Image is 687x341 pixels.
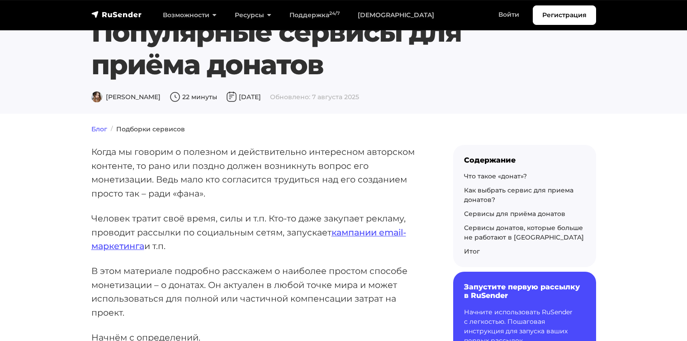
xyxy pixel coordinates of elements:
[464,247,480,255] a: Итог
[91,125,107,133] a: Блог
[91,211,424,253] p: Человек тратит своё время, силы и т.п. Кто-то даже закупает рекламу, проводит рассылки по социаль...
[91,10,142,19] img: RuSender
[91,264,424,320] p: В этом материале подробно расскажем о наиболее простом способе монетизации – о донатах. Он актуал...
[91,16,553,81] h1: Популярные сервисы для приёма донатов
[170,91,180,102] img: Время чтения
[280,6,349,24] a: Поддержка24/7
[170,93,217,101] span: 22 минуты
[464,210,565,218] a: Сервисы для приёма донатов
[329,10,340,16] sup: 24/7
[464,156,585,164] div: Содержание
[226,91,237,102] img: Дата публикации
[489,5,528,24] a: Войти
[270,93,359,101] span: Обновлено: 7 августа 2025
[349,6,443,24] a: [DEMOGRAPHIC_DATA]
[154,6,226,24] a: Возможности
[464,172,527,180] a: Что такое «донат»?
[226,6,280,24] a: Ресурсы
[91,93,161,101] span: [PERSON_NAME]
[533,5,596,25] a: Регистрация
[86,125,602,134] nav: breadcrumb
[107,125,185,134] li: Подборки сервисов
[91,145,424,201] p: Когда мы говорим о полезном и действительно интересном авторском контенте, то рано или поздно дол...
[464,224,584,241] a: Сервисы донатов, которые больше не работают в [GEOGRAPHIC_DATA]
[226,93,261,101] span: [DATE]
[464,283,585,300] h6: Запустите первую рассылку в RuSender
[464,186,573,204] a: Как выбрать сервис для приема донатов?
